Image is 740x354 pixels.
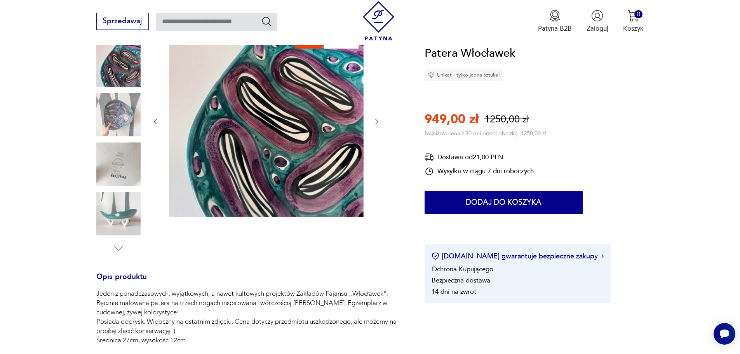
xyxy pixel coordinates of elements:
[428,72,435,79] img: Ikona diamentu
[96,289,402,345] p: Jeden z ponadczasowych, wyjątkowych, a nawet kultowych projektów Zakładów Fajansu „Włocławek”. Rę...
[587,10,608,33] button: Zaloguj
[425,111,479,128] p: 949,00 zł
[425,191,583,214] button: Dodaj do koszyka
[432,287,476,296] li: 14 dni na zwrot
[538,10,572,33] button: Patyna B2B
[601,255,604,258] img: Ikona strzałki w prawo
[484,113,529,126] p: 1250,00 zł
[432,265,493,274] li: Ochrona Kupującego
[425,130,546,138] p: Najniższa cena z 30 dni przed obniżką: 1250,00 zł
[425,45,515,63] h1: Patera Włocławek
[538,24,572,33] p: Patyna B2B
[96,92,141,137] img: Zdjęcie produktu Patera Włocławek
[623,24,644,33] p: Koszyk
[96,43,141,87] img: Zdjęcie produktu Patera Włocławek
[627,10,639,22] img: Ikona koszyka
[634,10,642,18] div: 0
[96,19,149,25] a: Sprzedawaj
[425,167,534,176] div: Wysyłka w ciągu 7 dni roboczych
[425,152,434,162] img: Ikona dostawy
[432,253,439,260] img: Ikona certyfikatu
[623,10,644,33] button: 0Koszyk
[96,274,402,289] h3: Opis produktu
[96,142,141,187] img: Zdjęcie produktu Patera Włocławek
[591,10,603,22] img: Ikonka użytkownika
[425,152,534,162] div: Dostawa od 21,00 PLN
[169,25,364,217] img: Zdjęcie produktu Patera Włocławek
[96,13,149,30] button: Sprzedawaj
[538,10,572,33] a: Ikona medaluPatyna B2B
[714,323,735,345] iframe: Smartsupp widget button
[432,276,490,285] li: Bezpieczna dostawa
[261,16,272,27] button: Szukaj
[587,24,608,33] p: Zaloguj
[425,70,503,81] div: Unikat - tylko jedna sztuka!
[359,1,398,40] img: Patyna - sklep z meblami i dekoracjami vintage
[432,251,604,261] button: [DOMAIN_NAME] gwarantuje bezpieczne zakupy
[549,10,561,22] img: Ikona medalu
[96,192,141,236] img: Zdjęcie produktu Patera Włocławek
